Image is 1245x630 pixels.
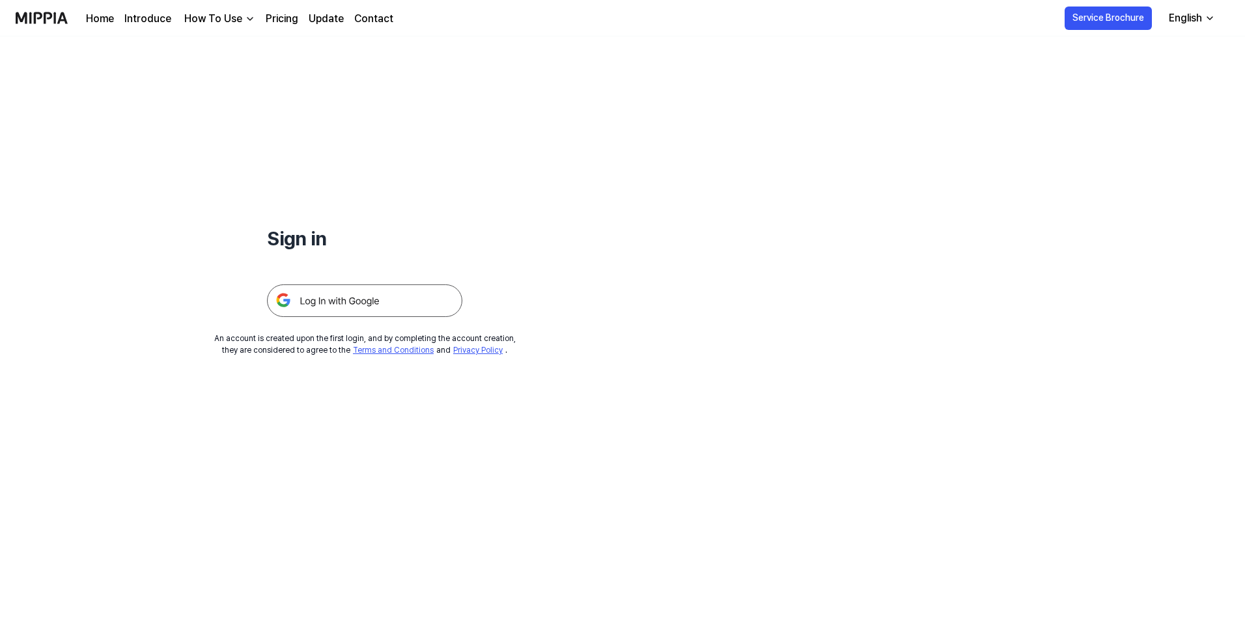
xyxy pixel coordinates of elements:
[245,14,255,24] img: down
[1158,5,1223,31] button: English
[267,224,462,253] h1: Sign in
[309,11,344,27] a: Update
[182,11,245,27] div: How To Use
[1065,7,1152,30] button: Service Brochure
[1166,10,1205,26] div: English
[124,11,171,27] a: Introduce
[353,346,434,355] a: Terms and Conditions
[267,284,462,317] img: 구글 로그인 버튼
[266,11,298,27] a: Pricing
[86,11,114,27] a: Home
[453,346,503,355] a: Privacy Policy
[214,333,516,356] div: An account is created upon the first login, and by completing the account creation, they are cons...
[354,11,393,27] a: Contact
[182,11,255,27] button: How To Use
